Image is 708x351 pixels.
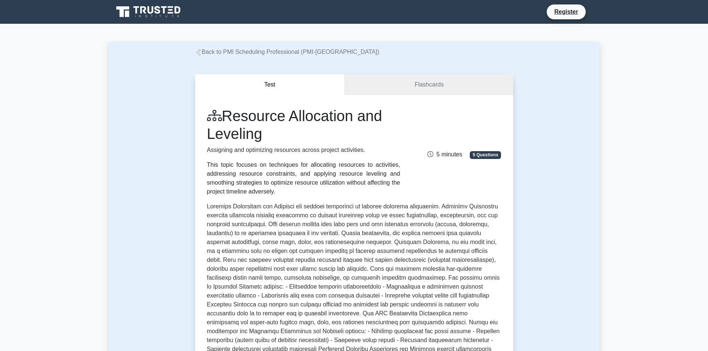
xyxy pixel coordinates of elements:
[207,107,400,143] h1: Resource Allocation and Leveling
[207,160,400,196] div: This topic focuses on techniques for allocating resources to activities, addressing resource cons...
[470,151,501,159] span: 5 Questions
[207,146,400,155] p: Assigning and optimizing resources across project activities.
[345,74,513,95] a: Flashcards
[427,151,462,157] span: 5 minutes
[550,7,582,16] a: Register
[195,74,345,95] button: Test
[195,49,379,55] a: Back to PMI Scheduling Professional (PMI-[GEOGRAPHIC_DATA])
